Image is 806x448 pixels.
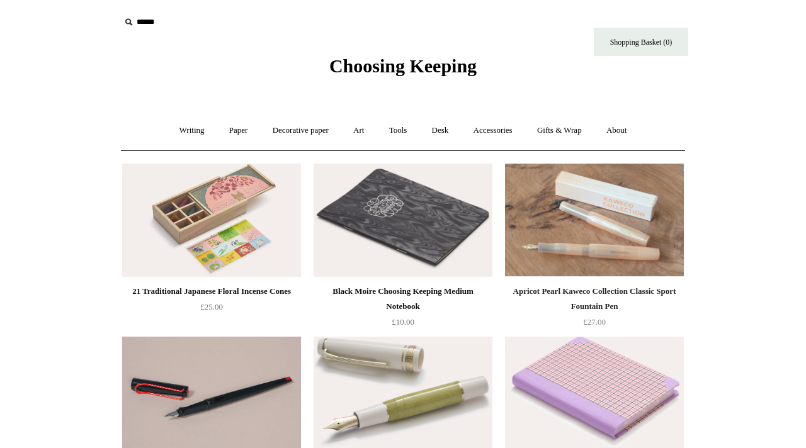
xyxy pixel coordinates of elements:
[595,114,639,147] a: About
[314,164,492,277] img: Black Moire Choosing Keeping Medium Notebook
[508,284,681,314] div: Apricot Pearl Kaweco Collection Classic Sport Fountain Pen
[168,114,216,147] a: Writing
[314,284,492,335] a: Black Moire Choosing Keeping Medium Notebook £10.00
[122,164,301,277] img: 21 Traditional Japanese Floral Incense Cones
[329,55,477,76] span: Choosing Keeping
[392,317,414,327] span: £10.00
[218,114,259,147] a: Paper
[505,284,684,335] a: Apricot Pearl Kaweco Collection Classic Sport Fountain Pen £27.00
[329,65,477,74] a: Choosing Keeping
[505,164,684,277] a: Apricot Pearl Kaweco Collection Classic Sport Fountain Pen Apricot Pearl Kaweco Collection Classi...
[261,114,340,147] a: Decorative paper
[462,114,524,147] a: Accessories
[378,114,419,147] a: Tools
[505,164,684,277] img: Apricot Pearl Kaweco Collection Classic Sport Fountain Pen
[421,114,460,147] a: Desk
[314,164,492,277] a: Black Moire Choosing Keeping Medium Notebook Black Moire Choosing Keeping Medium Notebook
[122,284,301,335] a: 21 Traditional Japanese Floral Incense Cones £25.00
[317,284,489,314] div: Black Moire Choosing Keeping Medium Notebook
[122,164,301,277] a: 21 Traditional Japanese Floral Incense Cones 21 Traditional Japanese Floral Incense Cones
[583,317,606,327] span: £27.00
[526,114,593,147] a: Gifts & Wrap
[342,114,375,147] a: Art
[200,302,223,311] span: £25.00
[125,284,298,299] div: 21 Traditional Japanese Floral Incense Cones
[594,28,688,56] a: Shopping Basket (0)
